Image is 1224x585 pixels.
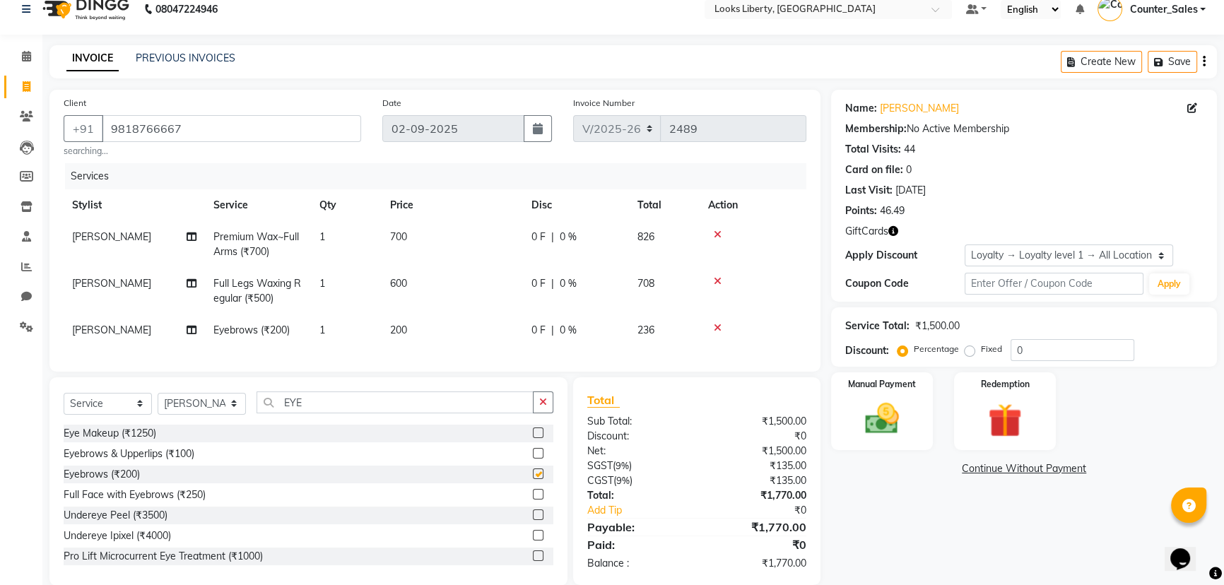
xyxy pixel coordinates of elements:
[64,487,206,502] div: Full Face with Eyebrows (₹250)
[915,319,960,333] div: ₹1,500.00
[845,122,1203,136] div: No Active Membership
[577,459,697,473] div: ( )
[1165,528,1210,571] iframe: chat widget
[637,324,654,336] span: 236
[531,276,546,291] span: 0 F
[311,189,382,221] th: Qty
[845,203,877,218] div: Points:
[213,230,299,258] span: Premium Wax~Full Arms (₹700)
[205,189,311,221] th: Service
[629,189,700,221] th: Total
[845,183,893,198] div: Last Visit:
[390,277,407,290] span: 600
[845,343,889,358] div: Discount:
[1129,2,1197,17] span: Counter_Sales
[697,414,817,429] div: ₹1,500.00
[848,378,916,391] label: Manual Payment
[65,163,817,189] div: Services
[64,189,205,221] th: Stylist
[64,145,361,158] small: searching...
[531,230,546,244] span: 0 F
[977,399,1032,442] img: _gift.svg
[577,488,697,503] div: Total:
[577,556,697,571] div: Balance :
[64,508,167,523] div: Undereye Peel (₹3500)
[697,459,817,473] div: ₹135.00
[697,488,817,503] div: ₹1,770.00
[531,323,546,338] span: 0 F
[697,556,817,571] div: ₹1,770.00
[587,474,613,487] span: CGST
[587,393,620,408] span: Total
[697,473,817,488] div: ₹135.00
[390,324,407,336] span: 200
[72,324,151,336] span: [PERSON_NAME]
[560,323,577,338] span: 0 %
[845,319,910,333] div: Service Total:
[64,426,156,441] div: Eye Makeup (₹1250)
[697,519,817,536] div: ₹1,770.00
[213,324,290,336] span: Eyebrows (₹200)
[1061,51,1142,73] button: Create New
[64,528,171,543] div: Undereye Ipixel (₹4000)
[717,503,817,518] div: ₹0
[390,230,407,243] span: 700
[577,503,717,518] a: Add Tip
[577,536,697,553] div: Paid:
[906,162,912,177] div: 0
[64,447,194,461] div: Eyebrows & Upperlips (₹100)
[64,549,263,564] div: Pro Lift Microcurrent Eye Treatment (₹1000)
[72,230,151,243] span: [PERSON_NAME]
[697,444,817,459] div: ₹1,500.00
[577,473,697,488] div: ( )
[382,97,401,110] label: Date
[587,459,613,472] span: SGST
[845,224,888,239] span: GiftCards
[551,323,554,338] span: |
[845,248,965,263] div: Apply Discount
[834,461,1214,476] a: Continue Without Payment
[880,101,959,116] a: [PERSON_NAME]
[577,444,697,459] div: Net:
[845,101,877,116] div: Name:
[697,429,817,444] div: ₹0
[700,189,806,221] th: Action
[560,230,577,244] span: 0 %
[382,189,523,221] th: Price
[64,115,103,142] button: +91
[319,230,325,243] span: 1
[577,429,697,444] div: Discount:
[64,97,86,110] label: Client
[72,277,151,290] span: [PERSON_NAME]
[845,276,965,291] div: Coupon Code
[845,142,901,157] div: Total Visits:
[845,122,907,136] div: Membership:
[616,460,629,471] span: 9%
[880,203,905,218] div: 46.49
[965,273,1143,295] input: Enter Offer / Coupon Code
[895,183,926,198] div: [DATE]
[577,519,697,536] div: Payable:
[854,399,910,438] img: _cash.svg
[697,536,817,553] div: ₹0
[523,189,629,221] th: Disc
[66,46,119,71] a: INVOICE
[319,324,325,336] span: 1
[551,230,554,244] span: |
[1149,273,1189,295] button: Apply
[904,142,915,157] div: 44
[319,277,325,290] span: 1
[637,277,654,290] span: 708
[577,414,697,429] div: Sub Total:
[637,230,654,243] span: 826
[616,475,630,486] span: 9%
[981,378,1030,391] label: Redemption
[1148,51,1197,73] button: Save
[102,115,361,142] input: Search by Name/Mobile/Email/Code
[136,52,235,64] a: PREVIOUS INVOICES
[981,343,1002,355] label: Fixed
[560,276,577,291] span: 0 %
[914,343,959,355] label: Percentage
[845,162,903,177] div: Card on file:
[573,97,635,110] label: Invoice Number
